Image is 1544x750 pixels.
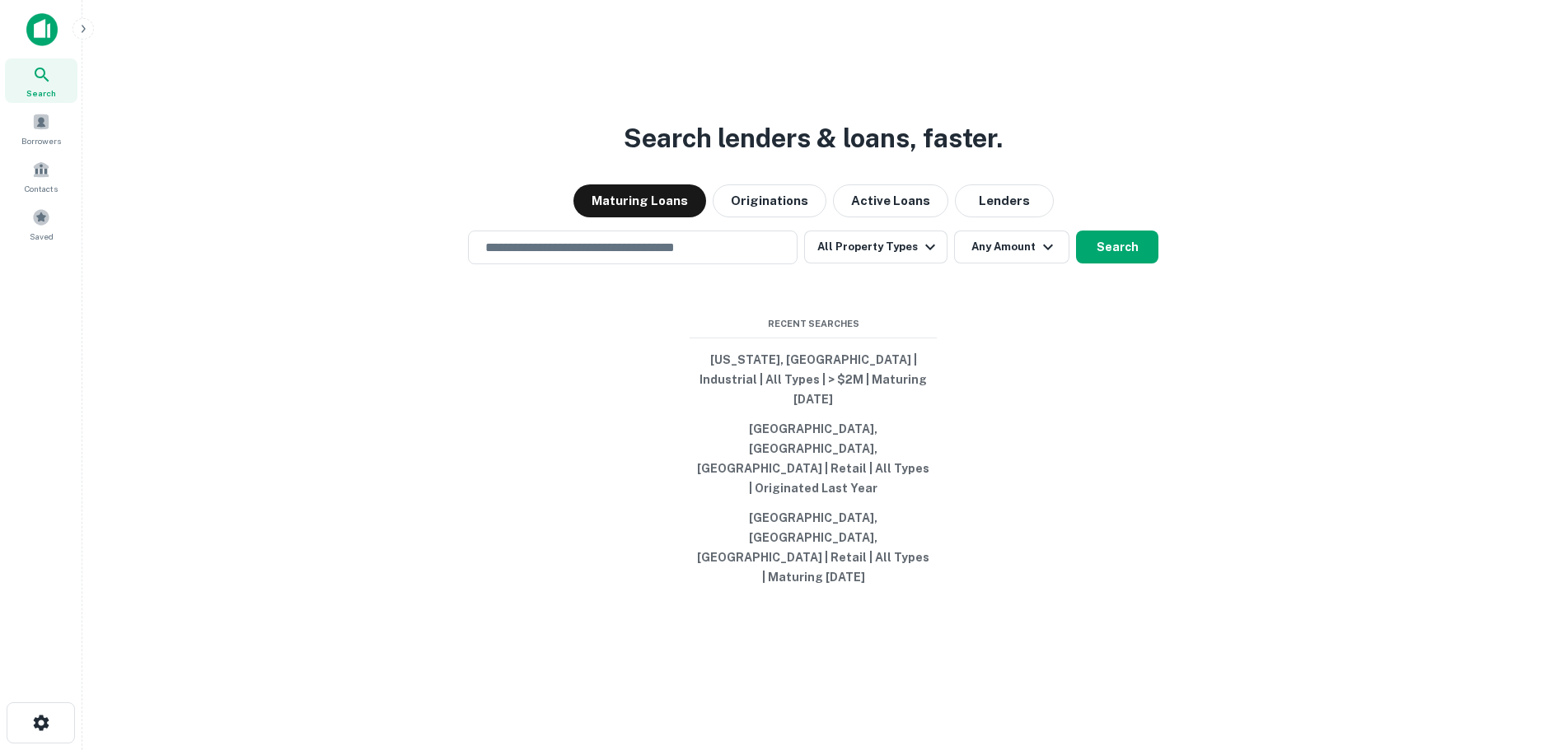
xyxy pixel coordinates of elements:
[833,184,948,217] button: Active Loans
[5,106,77,151] a: Borrowers
[26,13,58,46] img: capitalize-icon.png
[690,345,937,414] button: [US_STATE], [GEOGRAPHIC_DATA] | Industrial | All Types | > $2M | Maturing [DATE]
[690,414,937,503] button: [GEOGRAPHIC_DATA], [GEOGRAPHIC_DATA], [GEOGRAPHIC_DATA] | Retail | All Types | Originated Last Year
[804,231,947,263] button: All Property Types
[30,230,54,243] span: Saved
[954,231,1069,263] button: Any Amount
[1462,566,1544,645] iframe: Chat Widget
[573,184,706,217] button: Maturing Loans
[624,119,1003,158] h3: Search lenders & loans, faster.
[1076,231,1158,263] button: Search
[5,154,77,198] a: Contacts
[26,86,56,100] span: Search
[5,202,77,246] a: Saved
[713,184,826,217] button: Originations
[690,503,937,592] button: [GEOGRAPHIC_DATA], [GEOGRAPHIC_DATA], [GEOGRAPHIC_DATA] | Retail | All Types | Maturing [DATE]
[21,134,61,147] span: Borrowers
[690,317,937,331] span: Recent Searches
[25,182,58,195] span: Contacts
[955,184,1054,217] button: Lenders
[5,58,77,103] a: Search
